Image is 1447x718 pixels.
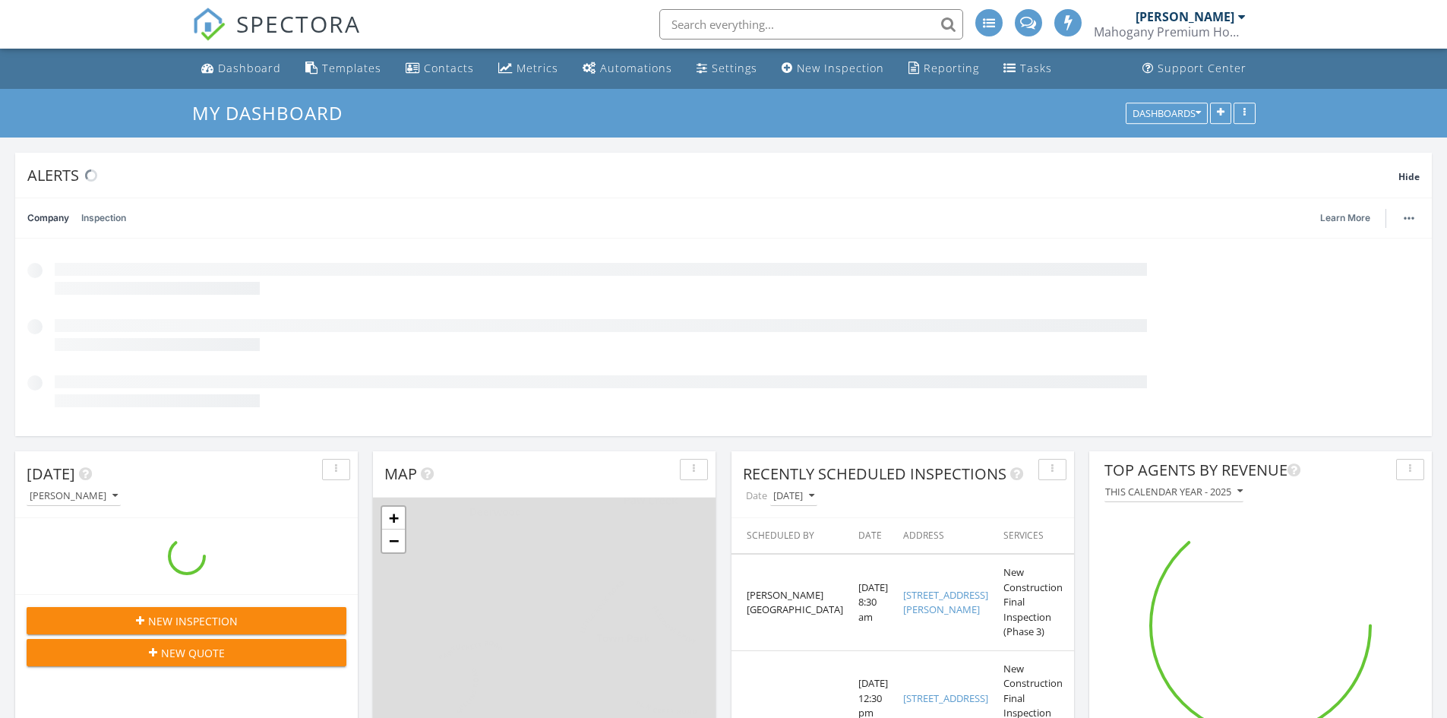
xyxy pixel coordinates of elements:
a: New Inspection [776,55,890,83]
div: Support Center [1158,61,1246,75]
a: [STREET_ADDRESS][PERSON_NAME] [903,588,988,617]
div: This calendar year - 2025 [1105,486,1243,497]
td: [PERSON_NAME][GEOGRAPHIC_DATA] [731,554,851,650]
span: Recently Scheduled Inspections [743,463,1006,484]
div: Templates [322,61,381,75]
td: [DATE] 8:30 am [851,554,896,650]
div: Reporting [924,61,979,75]
div: Metrics [517,61,558,75]
a: [STREET_ADDRESS] [903,691,988,705]
th: Inspector [1070,518,1182,554]
div: [PERSON_NAME] [1136,9,1234,24]
label: Date [743,486,770,506]
img: The Best Home Inspection Software - Spectora [192,8,226,41]
img: ellipsis-632cfdd7c38ec3a7d453.svg [1404,217,1414,220]
button: New Quote [27,639,346,666]
button: Dashboards [1126,103,1208,124]
div: Alerts [27,165,1398,185]
span: Hide [1398,170,1420,183]
th: Date [851,518,896,554]
th: Scheduled By [731,518,851,554]
a: Metrics [492,55,564,83]
a: Zoom out [382,530,405,552]
a: Reporting [902,55,985,83]
button: [PERSON_NAME] [27,486,121,507]
a: Learn More [1320,210,1379,226]
div: Contacts [424,61,474,75]
a: Support Center [1136,55,1253,83]
span: [DATE] [27,463,75,484]
button: This calendar year - 2025 [1104,482,1243,502]
div: Mahogany Premium Home Inspections [1094,24,1246,40]
span: Map [384,463,417,484]
div: New Inspection [797,61,884,75]
a: Contacts [400,55,480,83]
a: Settings [690,55,763,83]
th: Address [896,518,996,554]
button: [DATE] [770,486,817,507]
th: Services [996,518,1070,554]
td: New Construction Final Inspection (Phase 3) [996,554,1070,650]
div: [PERSON_NAME] [30,491,118,501]
a: My Dashboard [192,100,355,125]
span: New Quote [161,645,225,661]
input: Search everything... [659,9,963,40]
div: Settings [712,61,757,75]
div: Automations [600,61,672,75]
a: Dashboard [195,55,287,83]
div: Top Agents by Revenue [1104,459,1390,482]
span: New Inspection [148,613,238,629]
div: [DATE] [773,491,814,501]
a: Company [27,198,69,238]
a: Tasks [997,55,1058,83]
td: [PERSON_NAME][GEOGRAPHIC_DATA] [1070,554,1182,650]
a: Inspection [81,198,126,238]
span: SPECTORA [236,8,361,40]
a: Templates [299,55,387,83]
a: Automations (Advanced) [577,55,678,83]
div: Tasks [1020,61,1052,75]
button: New Inspection [27,607,346,634]
div: Dashboards [1133,108,1201,119]
a: SPECTORA [192,21,361,52]
a: Zoom in [382,507,405,530]
div: Dashboard [218,61,281,75]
